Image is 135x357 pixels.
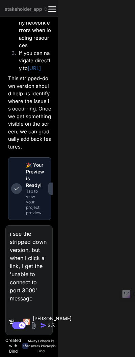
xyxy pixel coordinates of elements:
[30,322,37,329] img: attachment
[22,343,28,349] img: bind-logo
[8,75,51,151] p: This stripped-down version should help us identify where the issue is occurring. Once we get some...
[26,162,44,189] p: 🎉 Your Preview is Ready!
[13,50,51,72] li: If you can navigate directly to
[33,315,72,329] p: [PERSON_NAME] 3.7..
[23,319,30,325] img: Claude 3.7 Sonnet (Anthropic)
[48,183,90,195] button: View Preview
[40,322,47,329] img: icon
[6,226,52,309] textarea: i see the stripped down version, but when I click a link, I get the 'unable to connect to port 30...
[28,65,41,71] a: [URL]
[5,338,21,354] p: Created with Bind
[41,344,53,348] span: Privacy
[26,338,56,354] p: Always check its answers. in Bind
[26,189,44,216] p: Tap to view your project preview
[17,319,23,325] img: Pick Models
[13,11,51,50] li: If there are any network errors when loading resources
[5,6,48,12] span: stakeholder_app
